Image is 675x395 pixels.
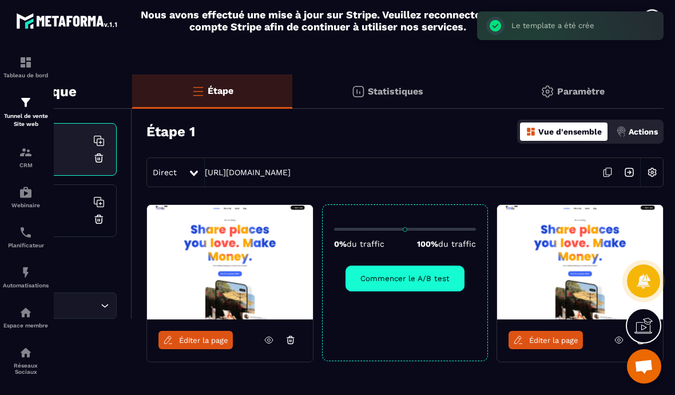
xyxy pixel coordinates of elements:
[641,161,663,183] img: setting-w.858f3a88.svg
[3,217,49,257] a: schedulerschedulerPlanificateur
[438,239,476,248] span: du traffic
[3,112,49,128] p: Tunnel de vente Site web
[618,161,640,183] img: arrow-next.bcc2205e.svg
[417,239,476,248] p: 100%
[3,87,49,137] a: formationformationTunnel de vente Site web
[147,205,313,319] img: image
[191,84,205,98] img: bars-o.4a397970.svg
[616,127,626,137] img: actions.d6e523a2.png
[3,257,49,297] a: automationsautomationsAutomatisations
[16,10,119,31] img: logo
[93,152,105,164] img: trash
[3,337,49,384] a: social-networksocial-networkRéseaux Sociaux
[529,336,578,345] span: Éditer la page
[3,47,49,87] a: formationformationTableau de bord
[3,297,49,337] a: automationsautomationsEspace membre
[497,205,663,319] img: image
[205,168,291,177] a: [URL][DOMAIN_NAME]
[140,9,515,33] h2: Nous avons effectué une mise à jour sur Stripe. Veuillez reconnecter votre compte Stripe afin de ...
[19,266,33,279] img: automations
[627,349,661,384] a: Ouvrir le chat
[3,202,49,208] p: Webinaire
[3,362,49,375] p: Réseaux Sociaux
[3,282,49,289] p: Automatisations
[347,239,384,248] span: du traffic
[526,127,536,137] img: dashboard-orange.40269519.svg
[93,214,105,225] img: trash
[19,226,33,239] img: scheduler
[179,336,228,345] span: Éditer la page
[541,85,554,98] img: setting-gr.5f69749f.svg
[3,162,49,168] p: CRM
[3,177,49,217] a: automationsautomationsWebinaire
[346,266,464,291] button: Commencer le A/B test
[19,185,33,199] img: automations
[3,137,49,177] a: formationformationCRM
[146,124,195,140] h3: Étape 1
[351,85,365,98] img: stats.20deebd0.svg
[208,85,233,96] p: Étape
[3,72,49,78] p: Tableau de bord
[158,331,233,349] a: Éditer la page
[368,86,423,97] p: Statistiques
[19,96,33,109] img: formation
[19,346,33,360] img: social-network
[538,127,602,136] p: Vue d'ensemble
[557,86,605,97] p: Paramètre
[19,145,33,159] img: formation
[629,127,658,136] p: Actions
[3,322,49,329] p: Espace membre
[509,331,583,349] a: Éditer la page
[19,306,33,319] img: automations
[153,168,177,177] span: Direct
[19,56,33,69] img: formation
[334,239,384,248] p: 0%
[3,242,49,248] p: Planificateur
